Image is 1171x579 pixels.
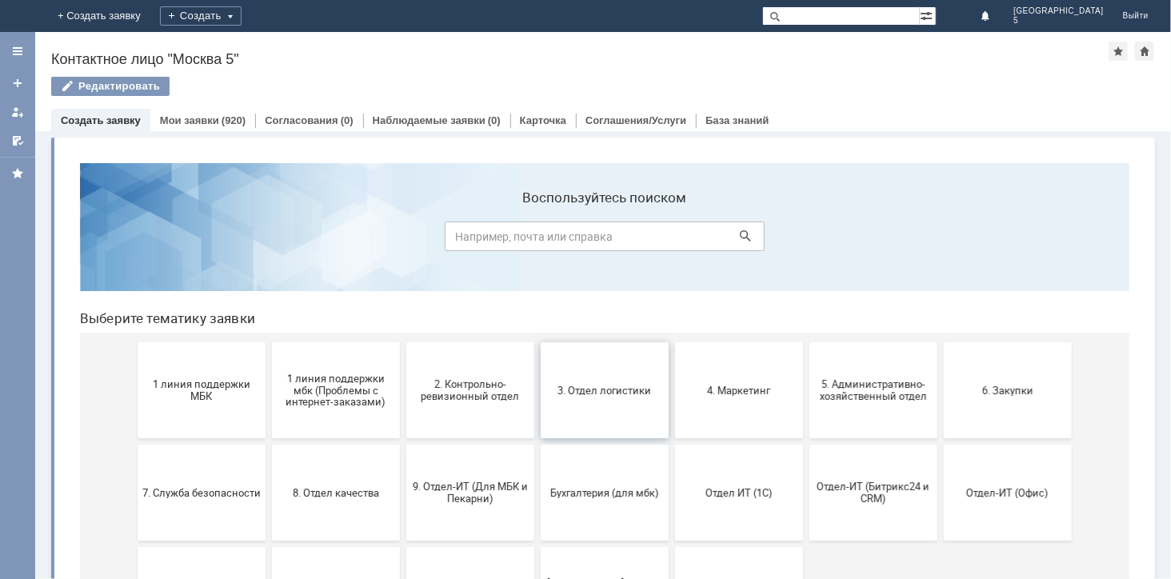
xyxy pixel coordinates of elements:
[877,294,1005,390] button: Отдел-ИТ (Офис)
[210,222,328,258] span: 1 линия поддержки мбк (Проблемы с интернет-заказами)
[75,438,194,450] span: Финансовый отдел
[478,336,597,348] span: Бухгалтерия (для мбк)
[344,433,462,457] span: Это соглашение не активно!
[742,294,870,390] button: Отдел-ИТ (Битрикс24 и CRM)
[51,51,1109,67] div: Контактное лицо "Москва 5"
[339,397,467,493] button: Это соглашение не активно!
[881,336,1000,348] span: Отдел-ИТ (Офис)
[520,114,566,126] a: Карточка
[5,99,30,125] a: Мои заявки
[585,114,686,126] a: Соглашения/Услуги
[608,397,736,493] button: не актуален
[5,128,30,154] a: Мои согласования
[205,294,333,390] button: 8. Отдел качества
[608,294,736,390] button: Отдел ИТ (1С)
[474,294,601,390] button: Бухгалтерия (для мбк)
[474,192,601,288] button: 3. Отдел логистики
[608,192,736,288] button: 4. Маркетинг
[877,192,1005,288] button: 6. Закупки
[70,397,198,493] button: Финансовый отдел
[5,70,30,96] a: Создать заявку
[61,114,141,126] a: Создать заявку
[210,336,328,348] span: 8. Отдел качества
[378,39,697,55] label: Воспользуйтесь поиском
[373,114,486,126] a: Наблюдаемые заявки
[613,234,731,246] span: 4. Маркетинг
[613,438,731,450] span: не актуален
[705,114,769,126] a: База знаний
[13,160,1062,176] header: Выберите тематику заявки
[478,426,597,462] span: [PERSON_NAME]. Услуги ИТ для МБК (оформляет L1)
[344,330,462,354] span: 9. Отдел-ИТ (Для МБК и Пекарни)
[205,397,333,493] button: Франчайзинг
[265,114,338,126] a: Согласования
[341,114,354,126] div: (0)
[70,192,198,288] button: 1 линия поддержки МБК
[478,234,597,246] span: 3. Отдел логистики
[1013,6,1104,16] span: [GEOGRAPHIC_DATA]
[613,336,731,348] span: Отдел ИТ (1С)
[160,6,242,26] div: Создать
[339,294,467,390] button: 9. Отдел-ИТ (Для МБК и Пекарни)
[75,228,194,252] span: 1 линия поддержки МБК
[747,228,865,252] span: 5. Административно-хозяйственный отдел
[210,438,328,450] span: Франчайзинг
[881,234,1000,246] span: 6. Закупки
[1109,42,1128,61] div: Добавить в избранное
[160,114,219,126] a: Мои заявки
[205,192,333,288] button: 1 линия поддержки мбк (Проблемы с интернет-заказами)
[222,114,246,126] div: (920)
[344,228,462,252] span: 2. Контрольно-ревизионный отдел
[1135,42,1154,61] div: Сделать домашней страницей
[488,114,501,126] div: (0)
[747,330,865,354] span: Отдел-ИТ (Битрикс24 и CRM)
[75,336,194,348] span: 7. Служба безопасности
[70,294,198,390] button: 7. Служба безопасности
[339,192,467,288] button: 2. Контрольно-ревизионный отдел
[742,192,870,288] button: 5. Административно-хозяйственный отдел
[920,7,936,22] span: Расширенный поиск
[1013,16,1104,26] span: 5
[378,71,697,101] input: Например, почта или справка
[474,397,601,493] button: [PERSON_NAME]. Услуги ИТ для МБК (оформляет L1)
